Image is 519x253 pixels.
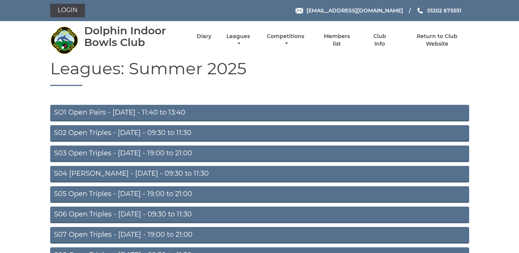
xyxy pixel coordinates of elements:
[84,25,183,48] div: Dolphin Indoor Bowls Club
[405,33,469,48] a: Return to Club Website
[50,186,469,203] a: S05 Open Triples - [DATE] - 19:00 to 21:00
[50,125,469,142] a: S02 Open Triples - [DATE] - 09:30 to 11:30
[416,6,461,15] a: Phone us 01202 675551
[50,166,469,182] a: S04 [PERSON_NAME] - [DATE] - 09:30 to 11:30
[50,146,469,162] a: S03 Open Triples - [DATE] - 19:00 to 21:00
[417,8,423,14] img: Phone us
[197,33,211,40] a: Diary
[427,7,461,14] span: 01202 675551
[296,8,303,14] img: Email
[50,4,85,17] a: Login
[50,207,469,223] a: S06 Open Triples - [DATE] - 09:30 to 11:30
[50,59,469,86] h1: Leagues: Summer 2025
[296,6,403,15] a: Email [EMAIL_ADDRESS][DOMAIN_NAME]
[50,227,469,244] a: S07 Open Triples - [DATE] - 19:00 to 21:00
[50,26,79,54] img: Dolphin Indoor Bowls Club
[265,33,306,48] a: Competitions
[225,33,252,48] a: Leagues
[319,33,354,48] a: Members list
[50,105,469,121] a: SO1 Open Pairs - [DATE] - 11:40 to 13:40
[306,7,403,14] span: [EMAIL_ADDRESS][DOMAIN_NAME]
[368,33,392,48] a: Club Info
